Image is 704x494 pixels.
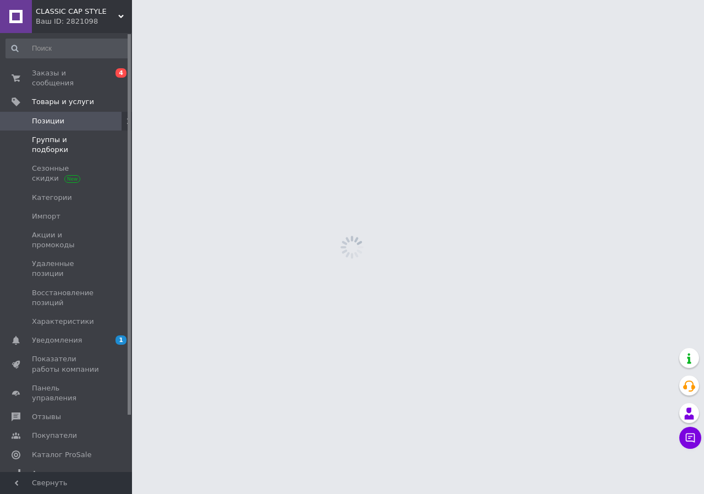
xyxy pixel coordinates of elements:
button: Чат с покупателем [679,427,701,449]
div: Ваш ID: 2821098 [36,17,132,26]
span: Аналитика [32,469,73,479]
span: Сезонные скидки [32,164,102,183]
span: Каталог ProSale [32,450,91,460]
span: Группы и подборки [32,135,102,155]
span: Заказы и сообщения [32,68,102,88]
span: CLASSIС CAP STYLE [36,7,118,17]
span: Удаленные позиции [32,259,102,279]
span: 4 [116,68,127,78]
span: Позиции [32,116,64,126]
span: Панель управления [32,383,102,403]
input: Поиск [5,39,130,58]
span: Уведомления [32,335,82,345]
span: Импорт [32,211,61,221]
span: Восстановление позиций [32,288,102,308]
span: 1 [116,335,127,345]
span: Характеристики [32,317,94,327]
span: Товары и услуги [32,97,94,107]
span: Категории [32,193,72,203]
span: Отзывы [32,412,61,422]
span: Показатели работы компании [32,354,102,374]
span: Акции и промокоды [32,230,102,250]
span: Покупатели [32,431,77,441]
